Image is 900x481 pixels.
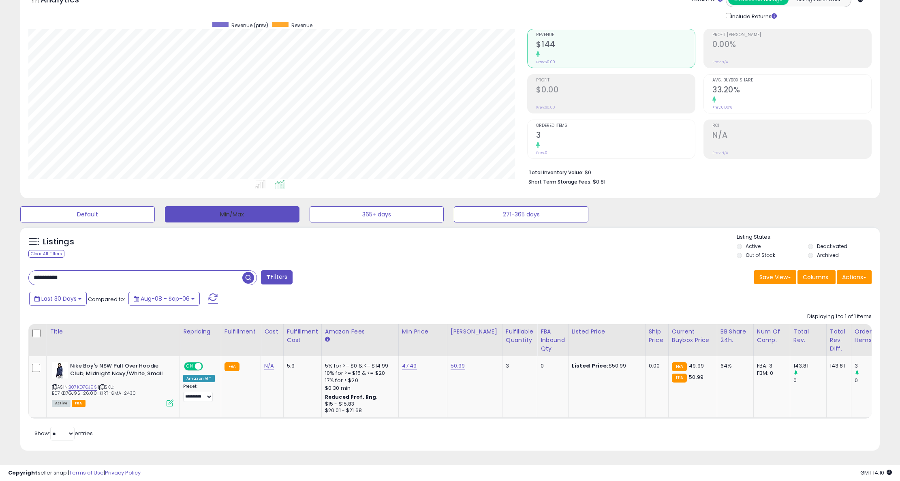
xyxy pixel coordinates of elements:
[807,313,872,321] div: Displaying 1 to 1 of 1 items
[68,384,97,391] a: B07KD7GJ9S
[454,206,588,222] button: 271-365 days
[712,33,871,37] span: Profit [PERSON_NAME]
[536,124,695,128] span: Ordered Items
[141,295,190,303] span: Aug-08 - Sep-06
[261,270,293,284] button: Filters
[41,295,77,303] span: Last 30 Days
[264,362,274,370] a: N/A
[572,327,642,336] div: Listed Price
[402,362,417,370] a: 47.49
[830,327,848,353] div: Total Rev. Diff.
[757,362,784,370] div: FBA: 3
[50,327,176,336] div: Title
[183,384,215,402] div: Preset:
[720,362,747,370] div: 64%
[52,362,68,378] img: 31txp2W6LzL._SL40_.jpg
[689,373,703,381] span: 50.99
[720,327,750,344] div: BB Share 24h.
[202,363,215,370] span: OFF
[536,85,695,96] h2: $0.00
[746,243,761,250] label: Active
[572,362,639,370] div: $50.99
[754,270,796,284] button: Save View
[712,85,871,96] h2: 33.20%
[325,336,330,343] small: Amazon Fees.
[451,327,499,336] div: [PERSON_NAME]
[817,252,839,259] label: Archived
[224,327,257,336] div: Fulfillment
[593,178,605,186] span: $0.81
[325,385,392,392] div: $0.30 min
[28,250,64,258] div: Clear All Filters
[757,370,784,377] div: FBM: 0
[536,130,695,141] h2: 3
[536,60,555,64] small: Prev: $0.00
[649,362,662,370] div: 0.00
[8,469,141,477] div: seller snap | |
[712,40,871,51] h2: 0.00%
[43,236,74,248] h5: Listings
[287,362,315,370] div: 5.9
[793,327,823,344] div: Total Rev.
[29,292,87,306] button: Last 30 Days
[536,105,555,110] small: Prev: $0.00
[746,252,775,259] label: Out of Stock
[325,370,392,377] div: 10% for >= $15 & <= $20
[793,362,826,370] div: 143.81
[528,178,592,185] b: Short Term Storage Fees:
[506,362,531,370] div: 3
[712,60,728,64] small: Prev: N/A
[536,33,695,37] span: Revenue
[70,362,169,379] b: Nike Boy's NSW Pull Over Hoodie Club, Midnight Navy/White, Small
[817,243,847,250] label: Deactivated
[528,169,584,176] b: Total Inventory Value:
[855,362,887,370] div: 3
[649,327,665,344] div: Ship Price
[536,78,695,83] span: Profit
[536,150,547,155] small: Prev: 0
[712,105,732,110] small: Prev: 0.00%
[310,206,444,222] button: 365+ days
[572,362,609,370] b: Listed Price:
[528,167,866,177] li: $0
[837,270,872,284] button: Actions
[672,327,714,344] div: Current Buybox Price
[105,469,141,477] a: Privacy Policy
[506,327,534,344] div: Fulfillable Quantity
[231,22,268,29] span: Revenue (prev)
[541,362,562,370] div: 0
[52,400,71,407] span: All listings currently available for purchase on Amazon
[541,327,565,353] div: FBA inbound Qty
[720,11,787,21] div: Include Returns
[224,362,239,371] small: FBA
[291,22,312,29] span: Revenue
[737,233,880,241] p: Listing States:
[325,393,378,400] b: Reduced Prof. Rng.
[325,327,395,336] div: Amazon Fees
[793,377,826,384] div: 0
[128,292,200,306] button: Aug-08 - Sep-06
[325,362,392,370] div: 5% for >= $0 & <= $14.99
[69,469,104,477] a: Terms of Use
[325,407,392,414] div: $20.01 - $21.68
[287,327,318,344] div: Fulfillment Cost
[672,374,687,383] small: FBA
[165,206,299,222] button: Min/Max
[8,469,38,477] strong: Copyright
[325,401,392,408] div: $15 - $15.83
[803,273,828,281] span: Columns
[712,150,728,155] small: Prev: N/A
[325,377,392,384] div: 17% for > $20
[183,327,218,336] div: Repricing
[797,270,836,284] button: Columns
[185,363,195,370] span: ON
[88,295,125,303] span: Compared to:
[72,400,86,407] span: FBA
[830,362,845,370] div: 143.81
[52,384,136,396] span: | SKU: B07KD7GJ9S_26.00_KIRT-GMA_2430
[672,362,687,371] small: FBA
[264,327,280,336] div: Cost
[855,327,884,344] div: Ordered Items
[860,469,892,477] span: 2025-10-7 14:10 GMT
[855,377,887,384] div: 0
